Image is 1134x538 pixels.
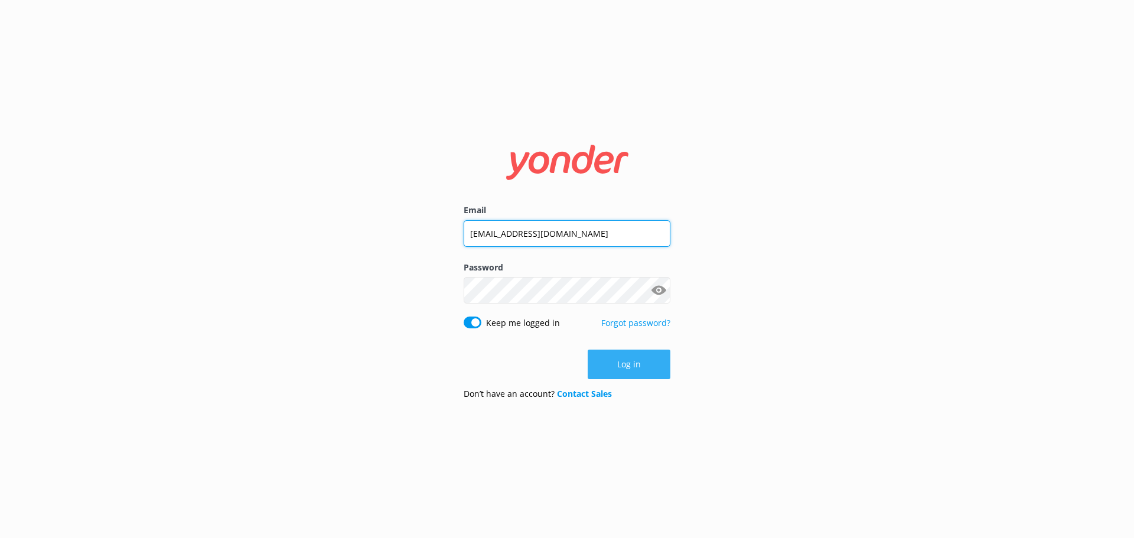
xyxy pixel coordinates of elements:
[647,279,670,302] button: Show password
[464,204,670,217] label: Email
[464,387,612,400] p: Don’t have an account?
[464,220,670,247] input: user@emailaddress.com
[557,388,612,399] a: Contact Sales
[588,350,670,379] button: Log in
[464,261,670,274] label: Password
[601,317,670,328] a: Forgot password?
[486,317,560,330] label: Keep me logged in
